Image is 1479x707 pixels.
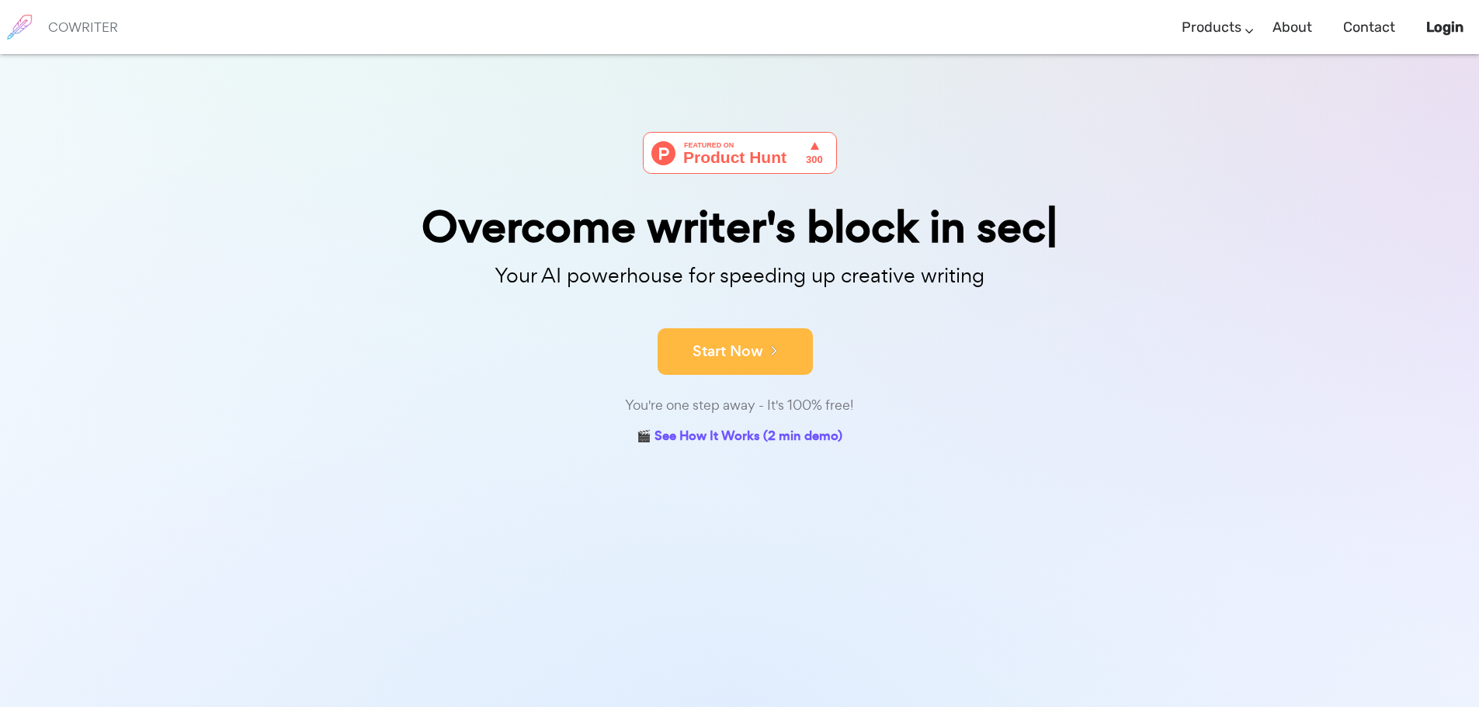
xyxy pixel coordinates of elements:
[643,132,837,174] img: Cowriter - Your AI buddy for speeding up creative writing | Product Hunt
[1426,5,1463,50] a: Login
[352,394,1128,417] div: You're one step away - It's 100% free!
[352,259,1128,293] p: Your AI powerhouse for speeding up creative writing
[658,328,813,375] button: Start Now
[1426,19,1463,36] b: Login
[1343,5,1395,50] a: Contact
[1272,5,1312,50] a: About
[48,20,118,34] h6: COWRITER
[1182,5,1241,50] a: Products
[352,205,1128,249] div: Overcome writer's block in sec
[637,425,842,449] a: 🎬 See How It Works (2 min demo)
